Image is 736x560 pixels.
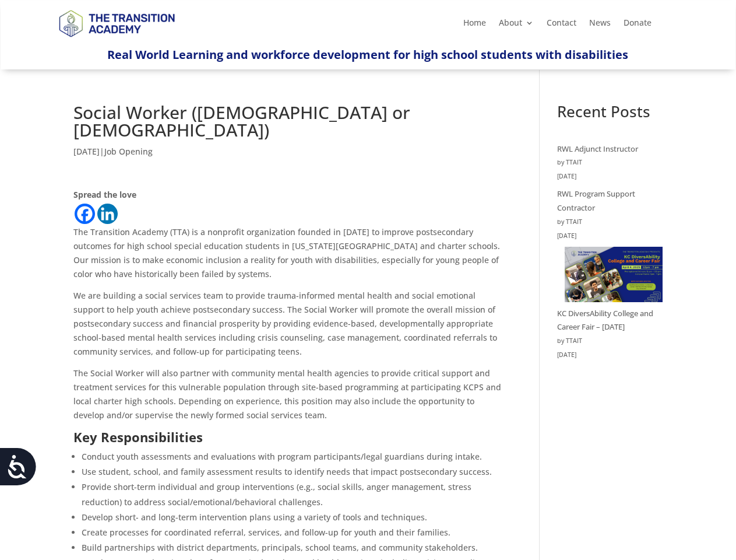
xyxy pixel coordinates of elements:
[557,348,663,362] time: [DATE]
[73,145,507,167] p: |
[54,2,179,44] img: TTA Brand_TTA Primary Logo_Horizontal_Light BG
[557,215,663,229] div: by TTAIT
[557,143,638,154] a: RWL Adjunct Instructor
[499,19,534,32] a: About
[82,525,507,540] li: Create processes for coordinated referral, services, and follow-up for youth and their families.
[73,104,507,145] h1: Social Worker ([DEMOGRAPHIC_DATA] or [DEMOGRAPHIC_DATA])
[547,19,576,32] a: Contact
[82,540,507,555] li: Build partnerships with district departments, principals, school teams, and community stakeholders.
[73,225,507,289] p: The Transition Academy (TTA) is a nonprofit organization founded in [DATE] to improve postseconda...
[557,156,663,170] div: by TTAIT
[557,188,635,213] a: RWL Program Support Contractor
[82,464,507,480] li: Use student, school, and family assessment results to identify needs that impact postsecondary su...
[97,204,118,224] a: Linkedin
[82,480,507,510] li: Provide short-term individual and group interventions (e.g., social skills, anger management, str...
[54,35,179,46] a: Logo-Noticias
[82,449,507,464] li: Conduct youth assessments and evaluations with program participants/legal guardians during intake.
[557,104,663,125] h2: Recent Posts
[557,229,663,243] time: [DATE]
[557,308,653,332] a: KC DiversAbility College and Career Fair – [DATE]
[73,366,507,430] p: The Social Worker will also partner with community mental health agencies to provide critical sup...
[463,19,486,32] a: Home
[624,19,652,32] a: Donate
[557,334,663,348] div: by TTAIT
[557,170,663,184] time: [DATE]
[73,146,100,157] span: [DATE]
[104,146,153,157] a: Job Opening
[73,188,507,202] div: Spread the love
[75,204,95,224] a: Facebook
[82,510,507,525] li: Develop short- and long-term intervention plans using a variety of tools and techniques.
[107,47,628,62] span: Real World Learning and workforce development for high school students with disabilities
[73,289,507,366] p: We are building a social services team to provide trauma-informed mental health and social emotio...
[73,428,203,446] strong: Key Responsibilities
[589,19,611,32] a: News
